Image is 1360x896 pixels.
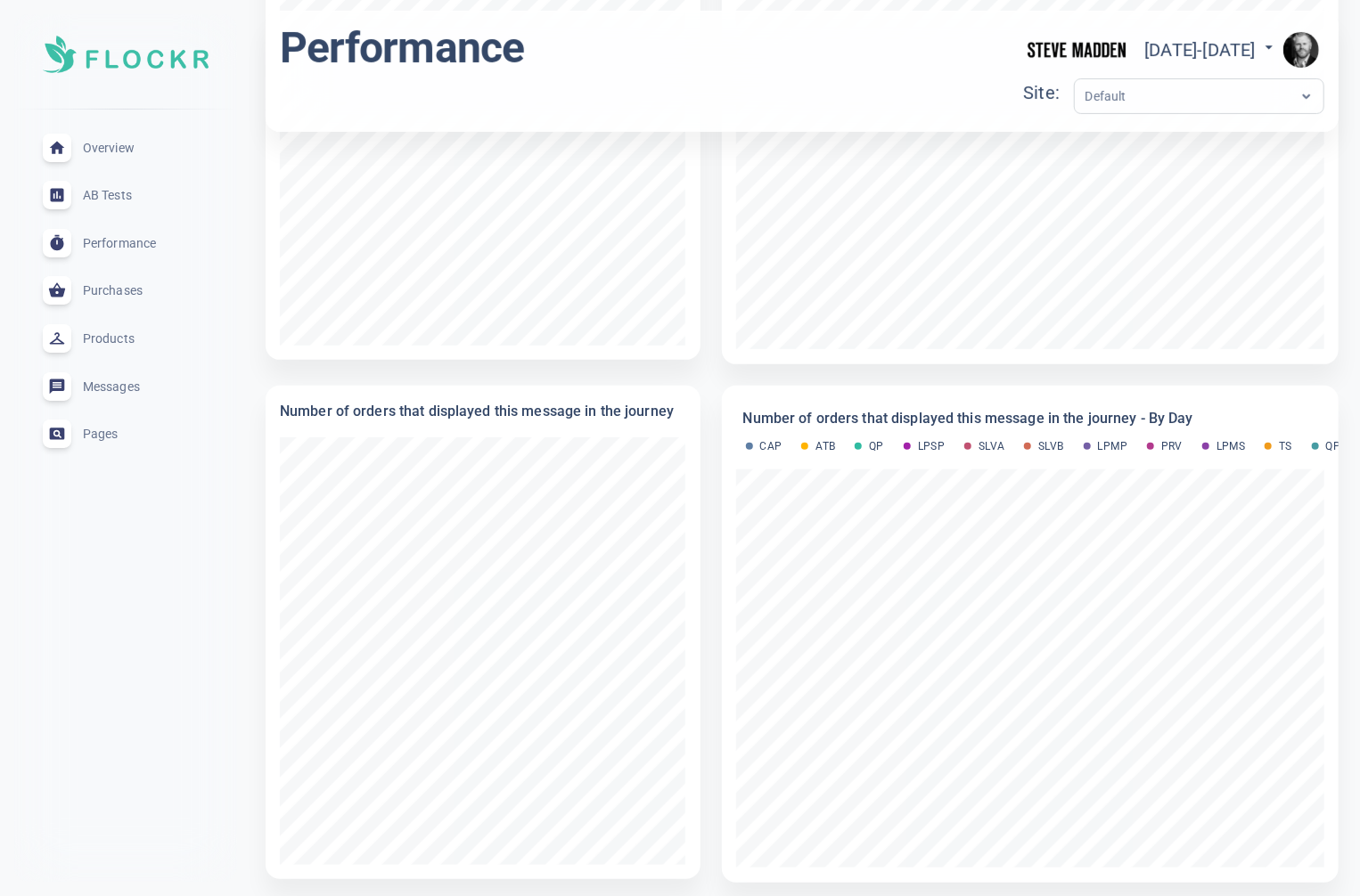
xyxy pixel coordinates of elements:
a: Overview [14,124,237,172]
h1: Performance [280,21,525,75]
img: stevemadden [1023,21,1130,77]
a: Messages [14,362,237,411]
div: Site: [1023,78,1073,108]
img: Soft UI Logo [43,36,209,73]
h6: Number of orders that displayed this message in the journey [280,400,686,423]
a: AB Tests [14,171,237,219]
a: Products [14,314,237,362]
a: Performance [14,219,237,267]
span: [DATE] - [DATE] [1144,39,1278,61]
h6: Number of orders that displayed this message in the journey - By Day [743,407,1317,430]
a: Pages [14,410,237,458]
a: Purchases [14,267,237,315]
img: e9922e3fc00dd5316fa4c56e6d75935f [1283,32,1319,68]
